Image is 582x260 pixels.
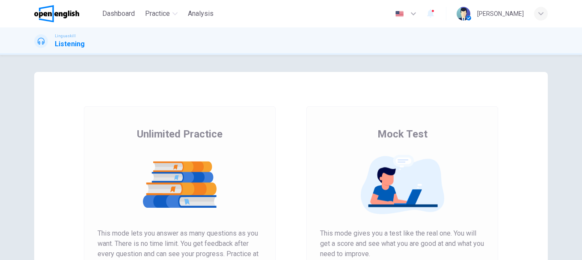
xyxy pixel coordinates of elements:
div: [PERSON_NAME] [477,9,524,19]
span: Analysis [188,9,214,19]
img: en [394,11,405,17]
span: This mode gives you a test like the real one. You will get a score and see what you are good at a... [320,228,484,259]
a: OpenEnglish logo [34,5,99,22]
img: Profile picture [457,7,470,21]
span: Linguaskill [55,33,76,39]
span: Dashboard [102,9,135,19]
button: Analysis [184,6,217,21]
span: Mock Test [377,127,428,141]
span: Practice [145,9,170,19]
button: Dashboard [99,6,138,21]
img: OpenEnglish logo [34,5,79,22]
span: Unlimited Practice [137,127,223,141]
button: Practice [142,6,181,21]
h1: Listening [55,39,85,49]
